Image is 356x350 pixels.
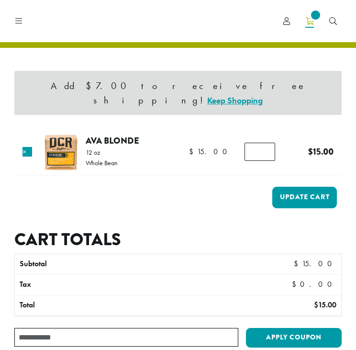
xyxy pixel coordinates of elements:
button: Update cart [272,187,337,208]
th: Tax [15,275,247,295]
bdi: 15.00 [314,300,336,310]
bdi: 0.00 [292,279,336,289]
input: Product quantity [245,143,275,161]
p: 12 oz [86,149,118,156]
p: Whole Bean [86,159,118,166]
span: $ [292,279,300,289]
span: $ [308,145,313,158]
bdi: 15.00 [294,259,336,269]
a: Ava Blonde [86,134,139,147]
button: Apply coupon [246,328,342,348]
a: Keep Shopping [207,95,263,106]
th: Total [15,295,211,316]
h2: Cart totals [14,229,342,250]
th: Subtotal [15,254,211,274]
span: $ [294,259,302,269]
img: Ava Blonde [42,134,80,171]
a: Remove this item [22,147,32,157]
bdi: 15.00 [308,145,334,158]
div: Add $7.00 to receive free shipping! [14,71,342,115]
bdi: 15.00 [189,147,232,157]
span: $ [189,147,197,157]
span: $ [314,300,318,310]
